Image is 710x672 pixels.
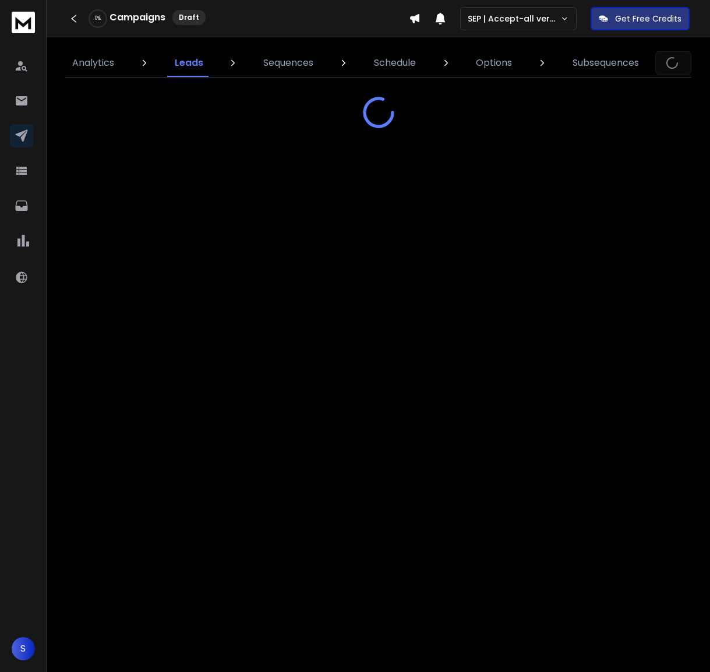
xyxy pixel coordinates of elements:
[256,49,320,77] a: Sequences
[566,49,646,77] a: Subsequences
[476,56,512,70] p: Options
[367,49,423,77] a: Schedule
[12,637,35,660] button: S
[65,49,121,77] a: Analytics
[615,13,681,24] p: Get Free Credits
[469,49,519,77] a: Options
[175,56,203,70] p: Leads
[12,12,35,33] img: logo
[468,13,560,24] p: SEP | Accept-all verifications
[72,56,114,70] p: Analytics
[95,15,101,22] p: 0 %
[168,49,210,77] a: Leads
[172,10,206,25] div: Draft
[109,10,165,24] h1: Campaigns
[573,56,639,70] p: Subsequences
[374,56,416,70] p: Schedule
[591,7,690,30] button: Get Free Credits
[263,56,313,70] p: Sequences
